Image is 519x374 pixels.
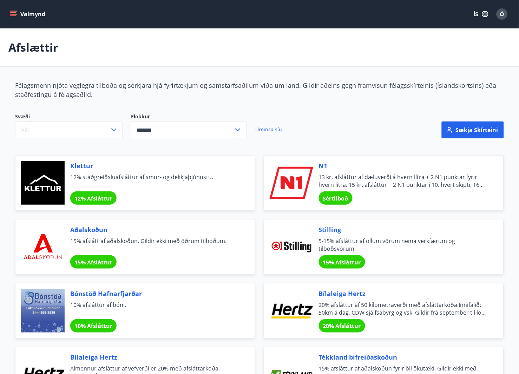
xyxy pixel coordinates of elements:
[319,161,487,170] span: N1
[15,113,123,122] span: Svæði
[494,6,511,22] button: Ó
[470,8,492,20] button: ÍS
[319,225,487,234] span: Stilling
[21,126,29,134] span: Allt
[15,81,497,99] span: Félagsmenn njóta veglegra tilboða og sérkjara hjá fyrirtækjum og samstarfsaðilum víða um land. Gi...
[74,322,112,330] span: 10% Afsláttur
[70,353,238,362] span: Bílaleiga Hertz
[319,237,487,252] span: 5-15% afsláttur af öllum vörum nema verkfærum og tilboðsvörum.
[70,173,238,189] span: 12% staðgreiðsluafsláttur af smur- og dekkjaþjónustu.
[8,40,58,55] p: Afslættir
[255,122,282,137] a: Hreinsa síu
[319,301,487,316] span: 20% afsláttur af 50 kílometraverði með afsláttarkóða.Innifalið: 50km á dag, CDW sjálfsábyrg og vs...
[442,122,504,138] button: Sækja skírteini
[70,289,238,298] span: Bónstöð Hafnarfjarðar
[319,173,487,189] span: 13 kr. afsláttur af dæluverði á hvern lítra + 2 N1 punktar fyrir hvern lítra. 15 kr. afsláttur + ...
[8,8,48,20] button: menu
[323,195,348,202] span: Sértilboð
[70,301,238,316] span: 10% afsláttur af bóni.
[74,195,112,202] span: 12% Afsláttur
[15,122,123,138] button: Allt
[70,161,238,170] span: Klettur
[323,322,361,330] span: 20% Afsláttur
[500,10,505,18] span: Ó
[70,237,238,252] span: 15% afslátt af aðalskoðun. Gildir ekki með öðrum tilboðum.
[323,258,361,266] span: 15% Afsláttur
[131,113,247,120] label: Flokkur
[70,225,238,234] span: Aðalskoðun
[319,353,487,362] span: Tékkland bifreiðaskoðun
[74,258,112,266] span: 15% Afsláttur
[319,289,487,298] span: Bílaleiga Hertz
